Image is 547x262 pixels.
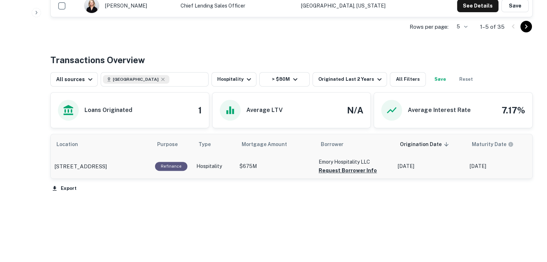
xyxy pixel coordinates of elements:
button: Reset [455,72,478,86]
th: Location [51,134,151,154]
span: Mortgage Amount [242,140,296,149]
div: Maturity dates displayed may be estimated. Please contact the lender for the most accurate maturi... [472,140,514,148]
th: Origination Date [394,134,466,154]
th: Purpose [151,134,193,154]
th: Mortgage Amount [236,134,315,154]
div: This loan purpose was for refinancing [155,162,187,171]
div: scrollable content [51,134,532,178]
button: Originated Last 2 Years [313,72,387,86]
div: 5 [451,22,469,32]
span: Borrower [321,140,343,149]
h6: Maturity Date [472,140,506,148]
h6: Average Interest Rate [408,106,470,114]
span: Type [199,140,211,149]
h6: Loans Originated [85,106,132,114]
h6: Average LTV [246,106,283,114]
button: Go to next page [520,21,532,32]
button: Hospitality [211,72,256,86]
div: Originated Last 2 Years [318,75,383,84]
span: Origination Date [400,140,451,149]
a: [STREET_ADDRESS] [54,162,148,171]
span: [GEOGRAPHIC_DATA] [113,76,159,83]
p: Hospitality [196,163,232,170]
h4: 7.17% [502,104,525,117]
th: Type [193,134,236,154]
button: > $80M [259,72,310,86]
p: [DATE] [398,163,462,170]
p: 1–5 of 35 [480,23,505,31]
h4: N/A [347,104,363,117]
h4: 1 [198,104,202,117]
button: Export [50,183,78,194]
p: Rows per page: [410,23,448,31]
p: Emory Hospitality LLC [319,158,391,166]
div: All sources [56,75,95,84]
button: Save your search to get updates of matches that match your search criteria. [429,72,452,86]
p: [DATE] [470,163,534,170]
button: All sources [50,72,98,86]
h4: Transactions Overview [50,53,145,66]
p: $675M [240,163,311,170]
span: Purpose [157,140,187,149]
button: Request Borrower Info [319,166,377,175]
th: Borrower [315,134,394,154]
p: [STREET_ADDRESS] [54,162,107,171]
iframe: Chat Widget [511,205,547,239]
button: All Filters [390,72,426,86]
th: Maturity dates displayed may be estimated. Please contact the lender for the most accurate maturi... [466,134,538,154]
span: Maturity dates displayed may be estimated. Please contact the lender for the most accurate maturi... [472,140,523,148]
span: Location [56,140,87,149]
